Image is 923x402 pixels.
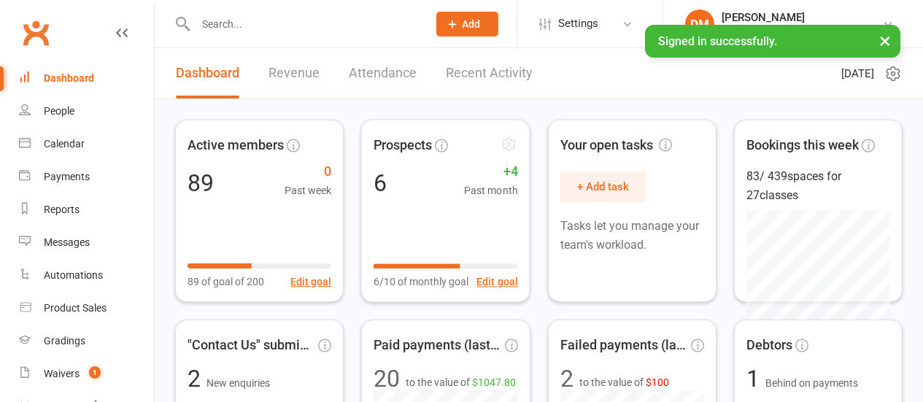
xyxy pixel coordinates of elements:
div: 2 [560,367,574,390]
span: Bookings this week [746,135,859,156]
a: Automations [19,259,154,292]
span: Active members [188,135,284,156]
span: 1 [89,366,101,379]
div: People [44,105,74,117]
div: 20 [374,367,400,390]
div: [PERSON_NAME] [722,11,882,24]
span: Past week [285,182,331,198]
a: Attendance [349,48,417,98]
span: Debtors [746,335,792,356]
div: Dashboard [44,72,94,84]
div: Payments [44,171,90,182]
div: Automations [44,269,103,281]
div: Reports [44,204,80,215]
button: Edit goal [290,274,331,290]
button: + Add task [560,171,646,202]
a: Dashboard [19,62,154,95]
div: 83 / 439 spaces for 27 classes [746,167,890,204]
span: to the value of [579,374,669,390]
a: Payments [19,161,154,193]
span: 89 of goal of 200 [188,274,264,290]
a: Messages [19,226,154,259]
span: Behind on payments [765,377,858,389]
span: Settings [558,7,598,40]
div: 89 [188,171,214,195]
span: Paid payments (last 7d) [374,335,501,356]
span: "Contact Us" submissions [188,335,315,356]
input: Search... [191,14,417,34]
span: Past month [465,182,518,198]
div: Messages [44,236,90,248]
div: Product Sales [44,302,107,314]
a: Gradings [19,325,154,357]
span: $100 [646,376,669,388]
button: Add [436,12,498,36]
span: +4 [465,161,518,182]
span: New enquiries [206,377,270,389]
a: Calendar [19,128,154,161]
button: × [872,25,898,56]
a: Reports [19,193,154,226]
a: Product Sales [19,292,154,325]
a: Dashboard [176,48,239,98]
span: 6/10 of monthly goal [374,274,468,290]
span: Prospects [374,134,432,155]
span: to the value of [406,374,516,390]
span: Signed in successfully. [658,34,777,48]
div: Calendar [44,138,85,150]
div: Gradings [44,335,85,347]
span: 1 [746,365,765,393]
span: [DATE] [841,65,874,82]
div: DM [685,9,714,39]
div: 6 [374,171,387,194]
button: Edit goal [477,274,518,290]
span: 0 [285,161,331,182]
div: Southern Cross Martial Arts Pty Ltd [722,24,882,37]
span: 2 [188,365,206,393]
a: Revenue [269,48,320,98]
span: Failed payments (last 30d) [560,335,688,356]
a: Recent Activity [446,48,533,98]
span: $1047.80 [472,376,516,388]
span: Add [462,18,480,30]
a: Waivers 1 [19,357,154,390]
a: Clubworx [18,15,54,51]
a: People [19,95,154,128]
span: Your open tasks [560,135,672,156]
p: Tasks let you manage your team's workload. [560,217,704,254]
div: Waivers [44,368,80,379]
